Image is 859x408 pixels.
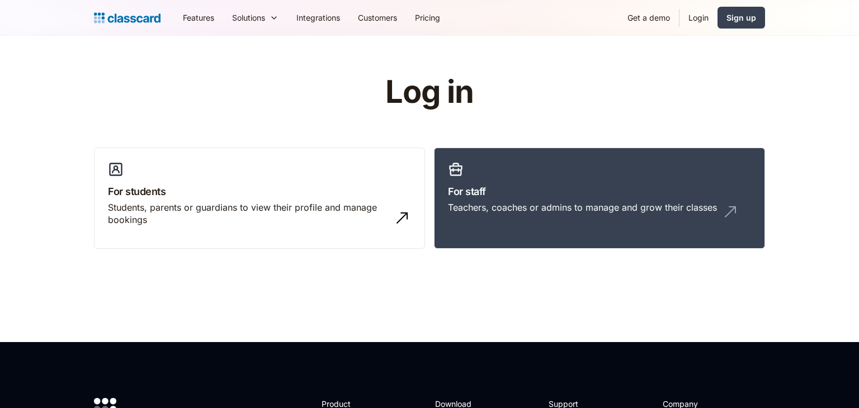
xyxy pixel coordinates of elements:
[619,5,679,30] a: Get a demo
[223,5,287,30] div: Solutions
[406,5,449,30] a: Pricing
[679,5,718,30] a: Login
[108,184,411,199] h3: For students
[448,201,717,214] div: Teachers, coaches or admins to manage and grow their classes
[94,148,425,249] a: For studentsStudents, parents or guardians to view their profile and manage bookings
[94,10,161,26] a: home
[718,7,765,29] a: Sign up
[349,5,406,30] a: Customers
[448,184,751,199] h3: For staff
[232,12,265,23] div: Solutions
[287,5,349,30] a: Integrations
[434,148,765,249] a: For staffTeachers, coaches or admins to manage and grow their classes
[252,75,607,110] h1: Log in
[174,5,223,30] a: Features
[726,12,756,23] div: Sign up
[108,201,389,226] div: Students, parents or guardians to view their profile and manage bookings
